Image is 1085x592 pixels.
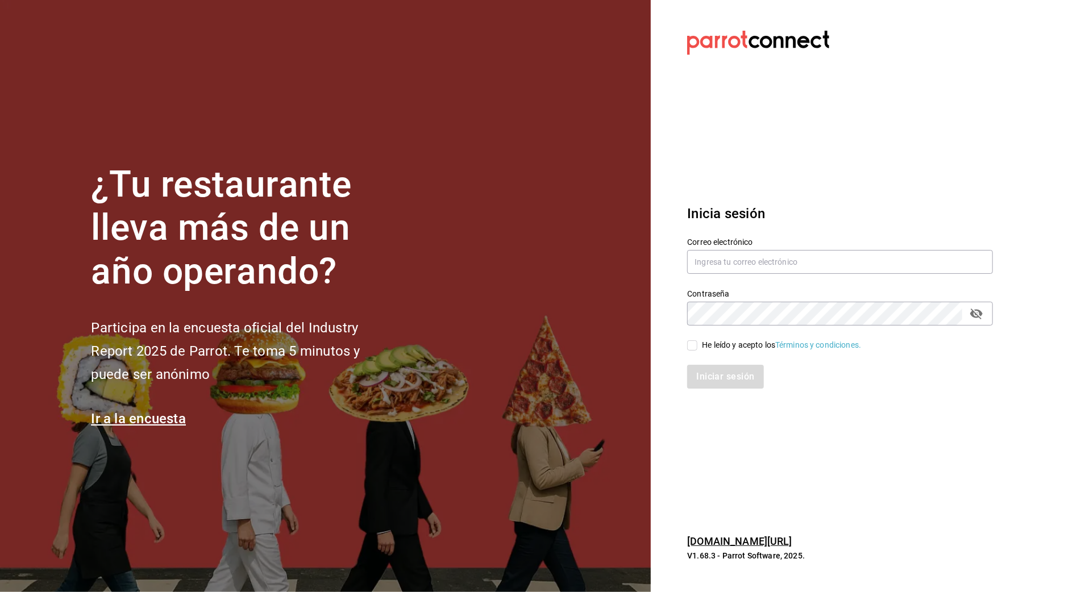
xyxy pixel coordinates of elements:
[702,339,861,351] div: He leído y acepto los
[967,304,986,323] button: passwordField
[687,250,993,274] input: Ingresa tu correo electrónico
[687,203,993,224] h3: Inicia sesión
[91,316,398,386] h2: Participa en la encuesta oficial del Industry Report 2025 de Parrot. Te toma 5 minutos y puede se...
[91,411,186,427] a: Ir a la encuesta
[775,340,861,349] a: Términos y condiciones.
[687,535,792,547] a: [DOMAIN_NAME][URL]
[687,550,993,561] p: V1.68.3 - Parrot Software, 2025.
[687,238,993,246] label: Correo electrónico
[91,163,398,294] h1: ¿Tu restaurante lleva más de un año operando?
[687,290,993,298] label: Contraseña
